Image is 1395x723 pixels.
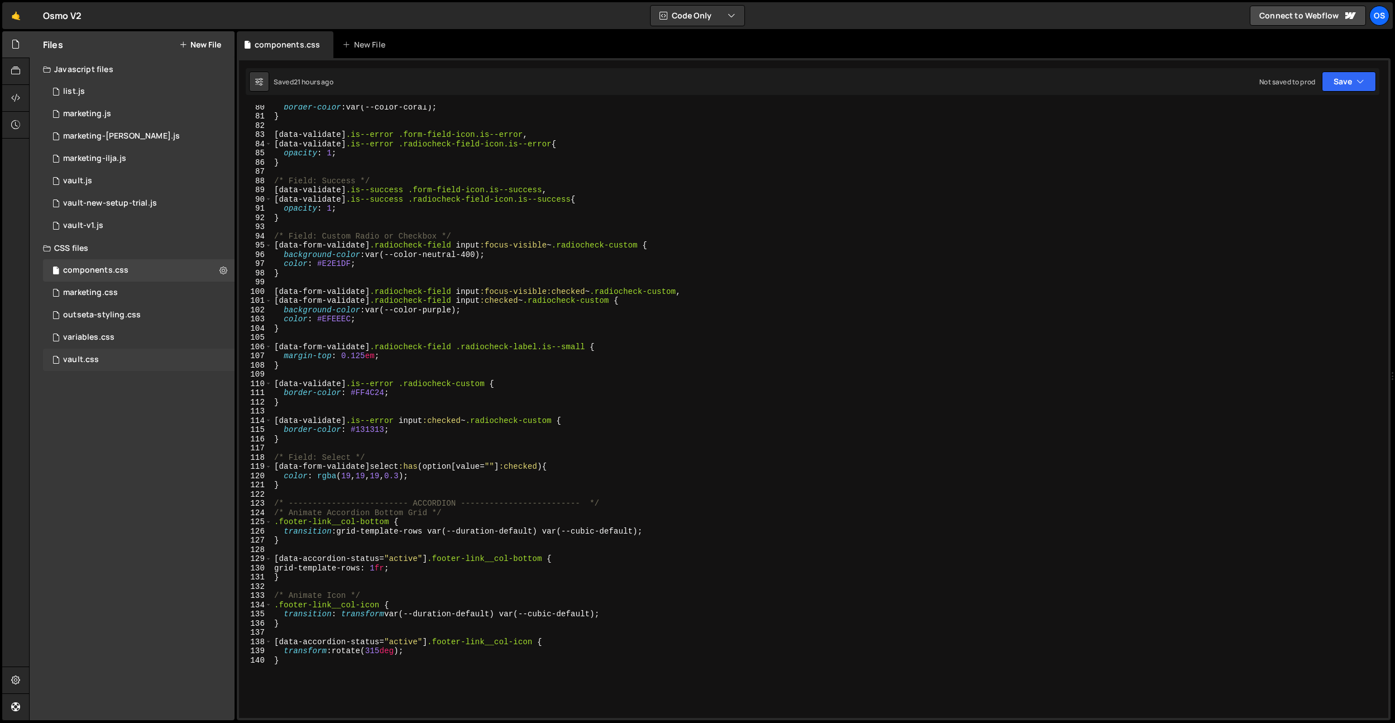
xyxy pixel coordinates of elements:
div: 90 [239,195,272,204]
div: vault.js [63,176,92,186]
div: 100 [239,287,272,297]
div: 136 [239,619,272,629]
a: Connect to Webflow [1250,6,1366,26]
div: Javascript files [30,58,235,80]
div: 111 [239,388,272,398]
div: 106 [239,343,272,352]
div: 129 [239,554,272,564]
div: 122 [239,490,272,500]
div: 16596/45152.js [43,192,235,215]
div: 134 [239,601,272,610]
div: 16596/45422.js [43,103,235,125]
div: 16596/45511.css [43,259,235,282]
div: 16596/45154.css [43,326,235,349]
div: 131 [239,573,272,582]
div: 97 [239,259,272,269]
div: 123 [239,499,272,508]
div: variables.css [63,332,114,343]
div: Not saved to prod [1259,77,1315,87]
div: vault-v1.js [63,221,103,231]
div: 80 [239,103,272,112]
div: 130 [239,564,272,573]
div: 135 [239,610,272,619]
div: marketing.css [63,288,118,298]
div: 88 [239,177,272,186]
div: 121 [239,481,272,490]
div: 84 [239,140,272,149]
div: 16596/45424.js [43,125,235,148]
div: 109 [239,370,272,379]
div: 113 [239,407,272,416]
div: 103 [239,315,272,324]
button: New File [179,40,221,49]
div: New File [342,39,389,50]
div: 138 [239,638,272,647]
div: vault.css [63,355,99,365]
div: 125 [239,517,272,527]
div: 108 [239,361,272,370]
div: components.css [63,265,128,275]
div: 120 [239,472,272,481]
div: 99 [239,278,272,287]
button: Code Only [651,6,744,26]
div: 81 [239,112,272,121]
div: 124 [239,508,272,518]
div: list.js [63,87,85,97]
div: 92 [239,213,272,223]
div: CSS files [30,237,235,259]
div: 98 [239,269,272,278]
div: 105 [239,333,272,343]
div: components.css [255,39,320,50]
div: 126 [239,527,272,536]
div: 82 [239,121,272,131]
div: 132 [239,582,272,592]
div: 16596/45446.css [43,282,235,304]
div: 95 [239,241,272,250]
div: 83 [239,130,272,140]
div: outseta-styling.css [63,310,141,320]
div: Saved [274,77,333,87]
a: 🤙 [2,2,30,29]
div: 16596/45132.js [43,215,235,237]
div: vault-new-setup-trial.js [63,198,157,208]
div: 94 [239,232,272,241]
button: Save [1322,72,1376,92]
div: 89 [239,185,272,195]
div: 21 hours ago [294,77,333,87]
div: 112 [239,398,272,407]
div: 102 [239,306,272,315]
div: 101 [239,296,272,306]
div: Osmo V2 [43,9,82,22]
div: 86 [239,158,272,168]
div: 117 [239,444,272,453]
div: 119 [239,462,272,472]
div: 116 [239,435,272,444]
div: 104 [239,324,272,334]
div: 128 [239,545,272,555]
div: 16596/45133.js [43,170,235,192]
div: 16596/45423.js [43,148,235,170]
div: 133 [239,591,272,601]
a: Os [1369,6,1389,26]
div: 115 [239,425,272,435]
div: 118 [239,453,272,463]
div: 110 [239,379,272,389]
div: 139 [239,646,272,656]
div: 16596/45156.css [43,304,235,326]
h2: Files [43,39,63,51]
div: marketing-[PERSON_NAME].js [63,131,180,141]
div: 87 [239,167,272,177]
div: 140 [239,656,272,665]
div: 96 [239,250,272,260]
div: marketing-ilja.js [63,154,126,164]
div: 91 [239,204,272,213]
div: 93 [239,222,272,232]
div: 137 [239,628,272,638]
div: 127 [239,536,272,545]
div: 16596/45153.css [43,349,235,371]
div: marketing.js [63,109,111,119]
div: 114 [239,416,272,426]
div: 107 [239,351,272,361]
div: 16596/45151.js [43,80,235,103]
